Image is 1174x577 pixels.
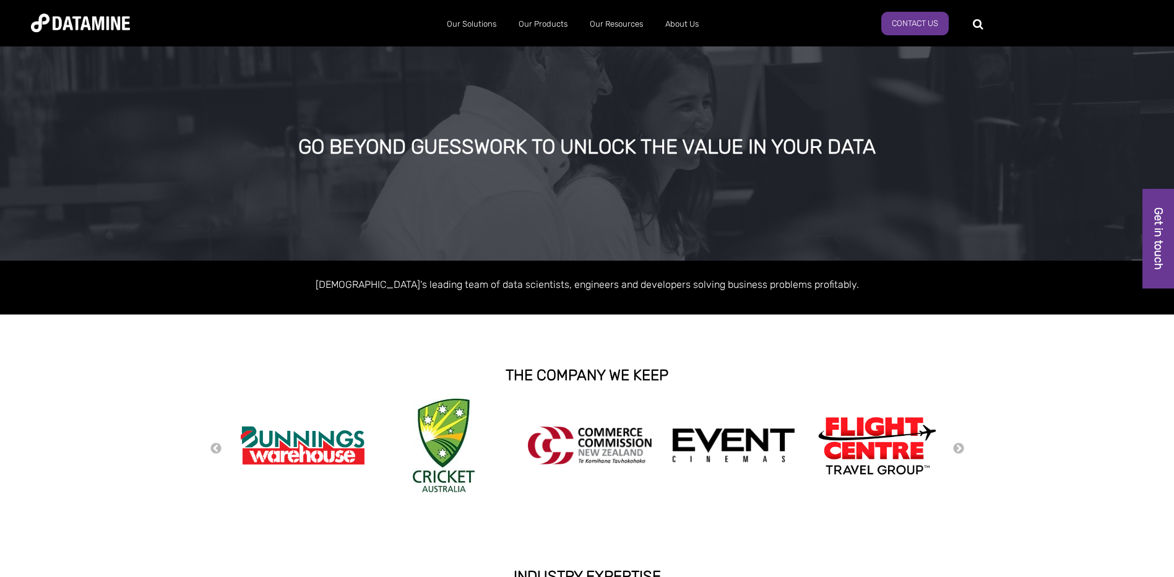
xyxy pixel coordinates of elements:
[235,276,940,293] p: [DEMOGRAPHIC_DATA]'s leading team of data scientists, engineers and developers solving business p...
[210,442,222,456] button: Previous
[436,8,507,40] a: Our Solutions
[952,442,965,456] button: Next
[881,12,949,35] a: Contact us
[671,428,795,464] img: event cinemas
[579,8,654,40] a: Our Resources
[528,427,652,464] img: commercecommission
[133,136,1040,158] div: GO BEYOND GUESSWORK TO UNLOCK THE VALUE IN YOUR DATA
[1142,189,1174,288] a: Get in touch
[815,414,939,477] img: Flight Centre
[654,8,710,40] a: About Us
[506,367,668,384] strong: THE COMPANY WE KEEP
[31,14,130,32] img: Datamine
[241,422,365,469] img: Bunnings Warehouse
[507,8,579,40] a: Our Products
[413,399,475,492] img: Cricket Australia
